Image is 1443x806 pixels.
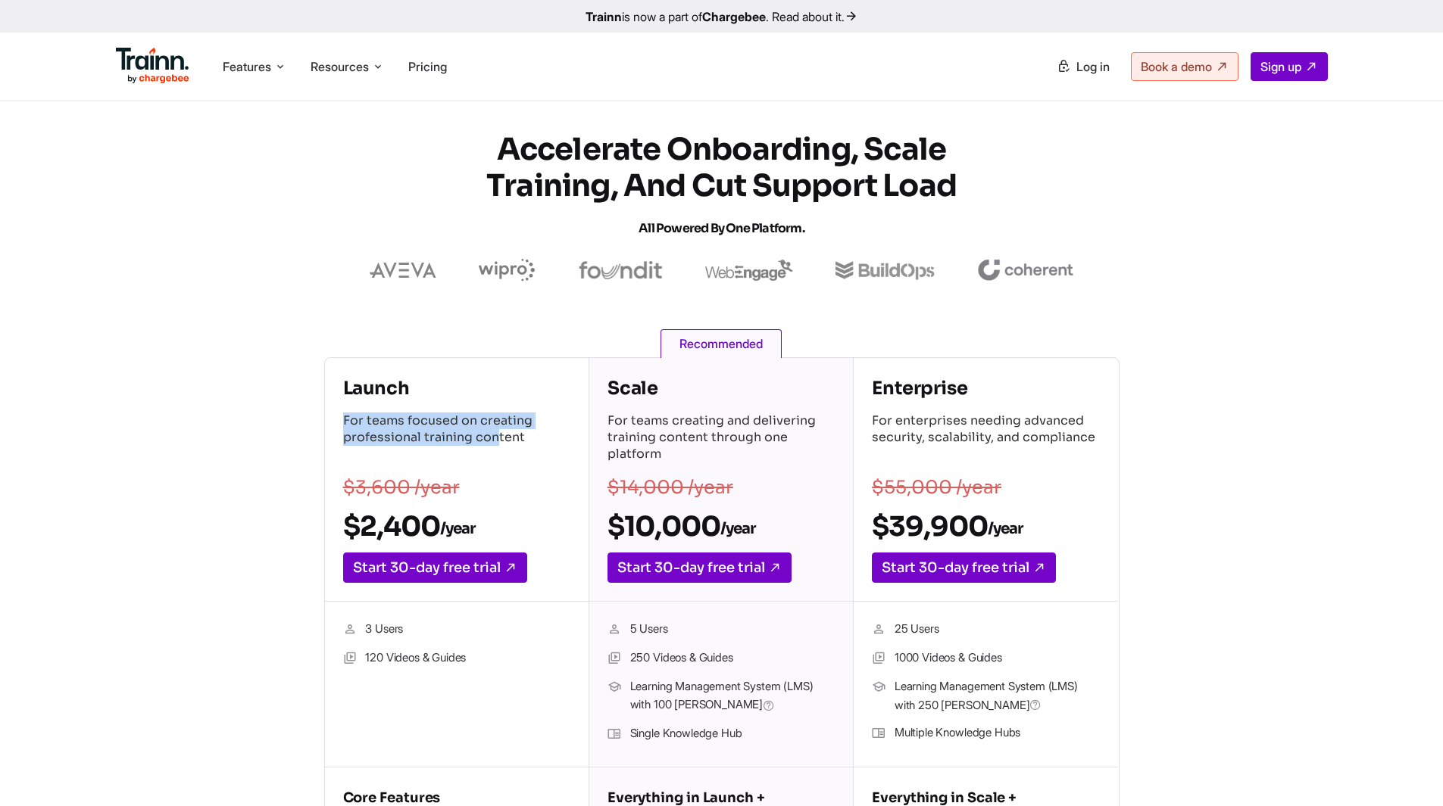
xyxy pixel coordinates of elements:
li: Single Knowledge Hub [607,724,835,744]
b: Trainn [586,9,622,24]
span: Learning Management System (LMS) with 250 [PERSON_NAME] [895,677,1100,714]
h4: Launch [343,376,570,400]
sub: /year [720,519,755,538]
s: $14,000 /year [607,476,733,499]
img: webengage logo [705,260,793,281]
li: 250 Videos & Guides [607,649,835,668]
h1: Accelerate Onboarding, Scale Training, and Cut Support Load [449,132,995,247]
img: coherent logo [977,260,1073,281]
img: aveva logo [370,263,436,278]
img: buildops logo [836,261,935,280]
li: Multiple Knowledge Hubs [872,724,1100,743]
li: 5 Users [607,620,835,640]
b: Chargebee [702,9,766,24]
span: Book a demo [1141,59,1212,74]
a: Pricing [408,59,447,74]
h2: $10,000 [607,509,835,543]
li: 3 Users [343,620,570,640]
li: 1000 Videos & Guides [872,649,1100,668]
h2: $2,400 [343,509,570,543]
p: For teams focused on creating professional training content [343,412,570,465]
span: Features [223,58,271,75]
a: Start 30-day free trial [872,552,1056,583]
li: 25 Users [872,620,1100,640]
h4: Enterprise [872,376,1100,400]
s: $3,600 /year [343,476,460,499]
span: Learning Management System (LMS) with 100 [PERSON_NAME] [630,677,835,715]
h2: $39,900 [872,509,1100,543]
p: For teams creating and delivering training content through one platform [607,412,835,465]
span: Sign up [1260,59,1301,74]
a: Log in [1048,53,1119,80]
p: For enterprises needing advanced security, scalability, and compliance [872,412,1100,465]
a: Start 30-day free trial [343,552,527,583]
span: All Powered by One Platform. [639,220,804,236]
h4: Scale [607,376,835,400]
li: 120 Videos & Guides [343,649,570,668]
a: Start 30-day free trial [607,552,792,583]
span: Recommended [661,329,782,358]
s: $55,000 /year [872,476,1001,499]
img: Trainn Logo [116,48,190,84]
a: Sign up [1251,52,1328,81]
a: Book a demo [1131,52,1238,81]
span: Log in [1076,59,1110,74]
sub: /year [988,519,1023,538]
img: foundit logo [578,261,663,279]
img: wipro logo [479,259,536,282]
sub: /year [440,519,475,538]
span: Resources [311,58,369,75]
